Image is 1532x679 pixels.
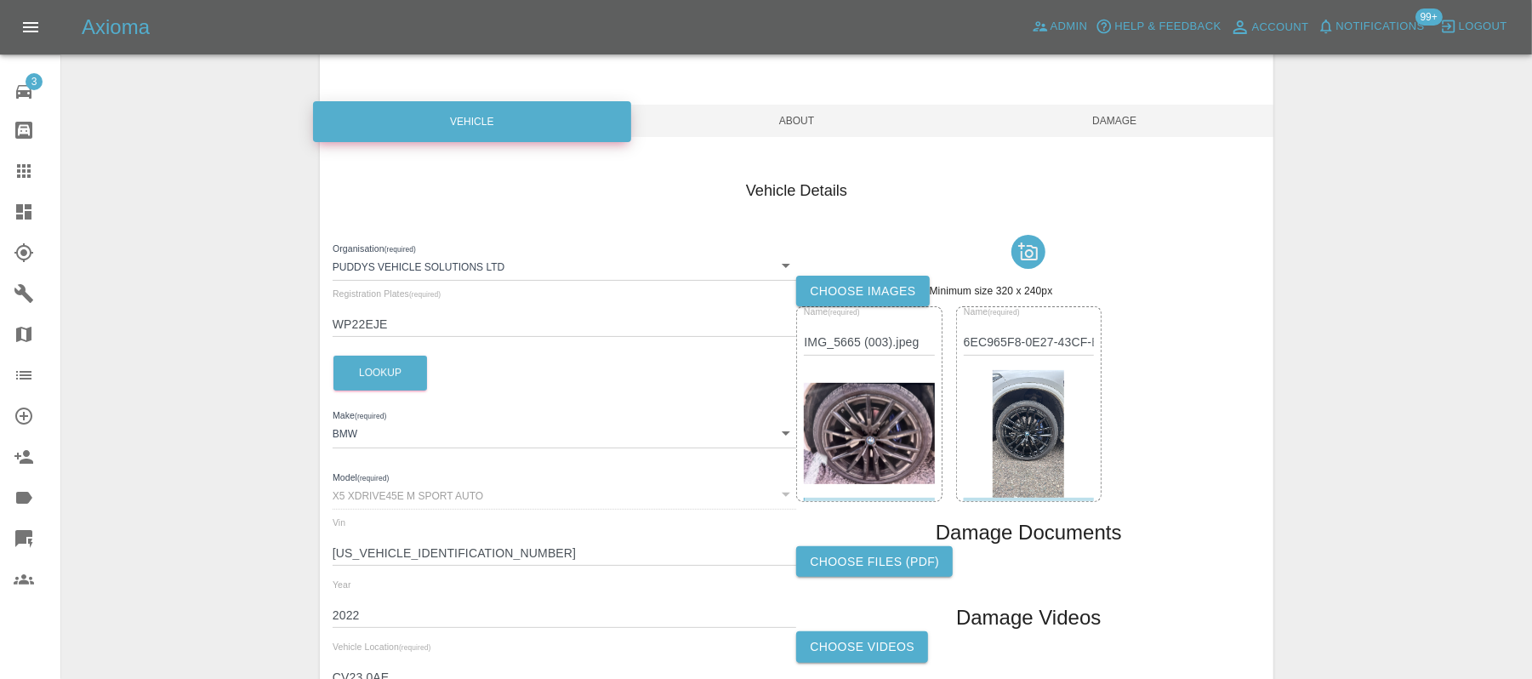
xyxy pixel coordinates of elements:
[333,356,427,391] button: Lookup
[956,604,1101,631] h1: Damage Videos
[82,14,150,41] h5: Axioma
[1415,9,1443,26] span: 99+
[355,413,386,420] small: (required)
[796,631,928,663] label: Choose Videos
[1114,17,1221,37] span: Help & Feedback
[333,242,416,255] label: Organisation
[829,309,860,317] small: (required)
[1336,17,1425,37] span: Notifications
[399,644,430,652] small: (required)
[409,291,441,299] small: (required)
[955,105,1273,137] span: Damage
[333,579,351,590] span: Year
[384,245,416,253] small: (required)
[988,309,1019,317] small: (required)
[964,307,1020,317] span: Name
[26,73,43,90] span: 3
[333,517,345,528] span: Vin
[1436,14,1512,40] button: Logout
[333,409,386,423] label: Make
[1313,14,1429,40] button: Notifications
[936,519,1122,546] h1: Damage Documents
[1226,14,1313,41] a: Account
[638,105,956,137] span: About
[333,288,441,299] span: Registration Plates
[333,471,389,484] label: Model
[333,642,430,652] span: Vehicle Location
[333,417,797,448] div: BMW
[357,474,389,482] small: (required)
[10,7,51,48] button: Open drawer
[333,479,797,510] div: X5 XDRIVE45E M SPORT AUTO
[1091,14,1225,40] button: Help & Feedback
[1459,17,1507,37] span: Logout
[1252,18,1309,37] span: Account
[804,307,860,317] span: Name
[333,180,1261,203] h4: Vehicle Details
[796,276,929,307] label: Choose images
[313,101,631,142] div: Vehicle
[1051,17,1088,37] span: Admin
[796,546,953,578] label: Choose files (pdf)
[930,285,1053,297] span: Minimum size 320 x 240px
[1028,14,1092,40] a: Admin
[333,250,797,281] div: Puddys Vehicle Solutions Ltd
